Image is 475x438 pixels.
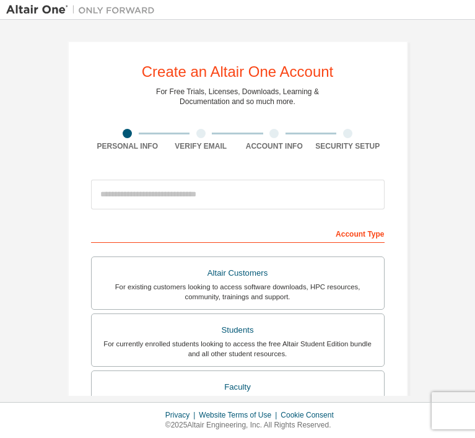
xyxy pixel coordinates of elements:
div: For faculty & administrators of academic institutions administering students and accessing softwa... [99,395,377,415]
div: Privacy [165,410,199,420]
div: Create an Altair One Account [142,64,334,79]
div: For existing customers looking to access software downloads, HPC resources, community, trainings ... [99,282,377,302]
div: Website Terms of Use [199,410,281,420]
p: © 2025 Altair Engineering, Inc. All Rights Reserved. [165,420,341,431]
div: For Free Trials, Licenses, Downloads, Learning & Documentation and so much more. [156,87,319,107]
img: Altair One [6,4,161,16]
div: Account Type [91,223,385,243]
div: Faculty [99,379,377,396]
div: Altair Customers [99,265,377,282]
div: Account Info [238,141,312,151]
div: For currently enrolled students looking to access the free Altair Student Edition bundle and all ... [99,339,377,359]
div: Students [99,322,377,339]
div: Verify Email [164,141,238,151]
div: Cookie Consent [281,410,341,420]
div: Security Setup [311,141,385,151]
div: Personal Info [91,141,165,151]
